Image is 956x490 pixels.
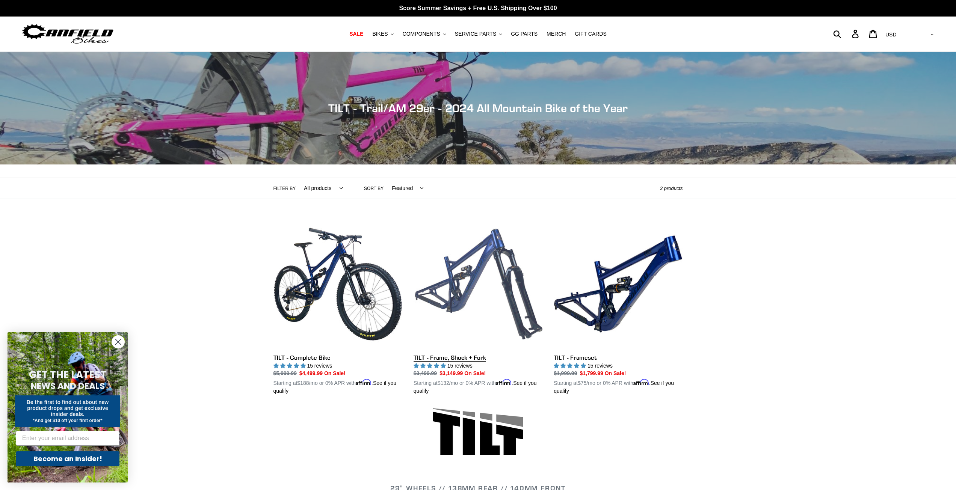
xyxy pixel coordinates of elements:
[29,368,106,381] span: GET THE LATEST
[399,29,450,39] button: COMPONENTS
[328,101,628,115] span: TILT - Trail/AM 29er - 2024 All Mountain Bike of the Year
[27,399,109,417] span: Be the first to find out about new product drops and get exclusive insider deals.
[369,29,397,39] button: BIKES
[660,185,683,191] span: 3 products
[507,29,541,39] a: GG PARTS
[349,31,363,37] span: SALE
[575,31,607,37] span: GIFT CARDS
[33,418,102,423] span: *And get $10 off your first order*
[403,31,440,37] span: COMPONENTS
[451,29,506,39] button: SERVICE PARTS
[455,31,496,37] span: SERVICE PARTS
[364,185,384,192] label: Sort by
[112,335,125,348] button: Close dialog
[16,431,119,446] input: Enter your email address
[547,31,566,37] span: MERCH
[31,380,105,392] span: NEWS AND DEALS
[273,185,296,192] label: Filter by
[543,29,569,39] a: MERCH
[511,31,538,37] span: GG PARTS
[346,29,367,39] a: SALE
[571,29,610,39] a: GIFT CARDS
[837,26,856,42] input: Search
[372,31,388,37] span: BIKES
[21,22,115,46] img: Canfield Bikes
[16,451,119,466] button: Become an Insider!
